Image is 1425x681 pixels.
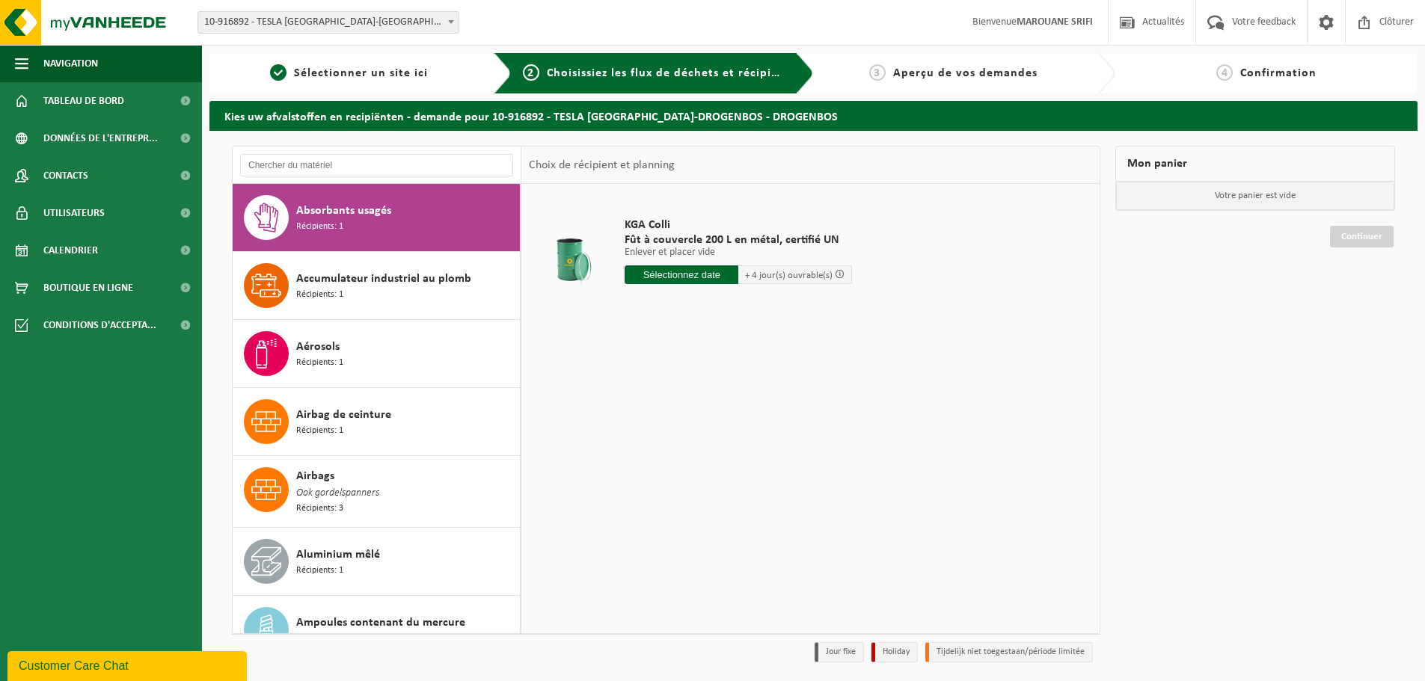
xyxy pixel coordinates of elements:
[1115,146,1395,182] div: Mon panier
[625,218,852,232] span: KGA Colli
[1330,226,1394,247] a: Continuer
[43,232,98,269] span: Calendrier
[209,101,1418,130] h2: Kies uw afvalstoffen en recipiënten - demande pour 10-916892 - TESLA [GEOGRAPHIC_DATA]-DROGENBOS ...
[625,232,852,247] span: Fût à couvercle 200 L en métal, certifié UN
[233,388,521,456] button: Airbag de ceinture Récipients: 1
[296,288,343,302] span: Récipients: 1
[296,338,340,356] span: Aérosols
[270,64,286,81] span: 1
[296,424,343,438] span: Récipients: 1
[296,467,334,485] span: Airbags
[815,642,864,662] li: Jour fixe
[523,64,539,81] span: 2
[1017,16,1093,28] strong: MAROUANE SRIFI
[871,642,918,662] li: Holiday
[893,67,1038,79] span: Aperçu de vos demandes
[7,648,250,681] iframe: chat widget
[294,67,428,79] span: Sélectionner un site ici
[296,202,391,220] span: Absorbants usagés
[296,485,379,502] span: Ook gordelspanners
[233,528,521,596] button: Aluminium mêlé Récipients: 1
[233,596,521,664] button: Ampoules contenant du mercure Récipients: 1
[233,252,521,320] button: Accumulateur industriel au plomb Récipients: 1
[198,12,459,33] span: 10-916892 - TESLA BELGIUM-DROGENBOS - DROGENBOS
[233,184,521,252] button: Absorbants usagés Récipients: 1
[296,406,391,424] span: Airbag de ceinture
[296,270,471,288] span: Accumulateur industriel au plomb
[43,194,105,232] span: Utilisateurs
[217,64,482,82] a: 1Sélectionner un site ici
[547,67,796,79] span: Choisissiez les flux de déchets et récipients
[625,265,738,284] input: Sélectionnez date
[296,356,343,370] span: Récipients: 1
[43,306,156,344] span: Conditions d'accepta...
[296,220,343,234] span: Récipients: 1
[869,64,886,81] span: 3
[1216,64,1233,81] span: 4
[625,247,852,258] p: Enlever et placer vide
[745,271,833,280] span: + 4 jour(s) ouvrable(s)
[521,147,682,184] div: Choix de récipient et planning
[240,154,513,176] input: Chercher du matériel
[296,546,380,564] span: Aluminium mêlé
[296,564,343,578] span: Récipients: 1
[43,45,98,82] span: Navigation
[296,614,465,632] span: Ampoules contenant du mercure
[233,456,521,528] button: Airbags Ook gordelspanners Récipients: 3
[43,82,124,120] span: Tableau de bord
[925,642,1093,662] li: Tijdelijk niet toegestaan/période limitée
[197,11,459,34] span: 10-916892 - TESLA BELGIUM-DROGENBOS - DROGENBOS
[43,157,88,194] span: Contacts
[296,502,343,516] span: Récipients: 3
[43,269,133,306] span: Boutique en ligne
[43,120,158,157] span: Données de l'entrepr...
[296,632,343,646] span: Récipients: 1
[1116,182,1394,210] p: Votre panier est vide
[1240,67,1317,79] span: Confirmation
[233,320,521,388] button: Aérosols Récipients: 1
